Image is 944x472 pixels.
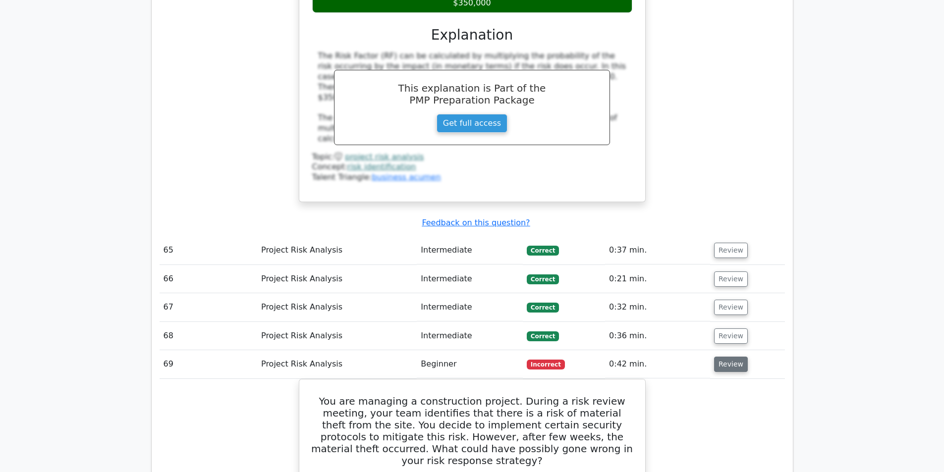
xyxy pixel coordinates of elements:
span: Incorrect [527,360,565,369]
button: Review [714,243,748,258]
td: 66 [160,265,258,293]
button: Review [714,300,748,315]
td: Beginner [417,350,523,378]
td: Intermediate [417,322,523,350]
div: Topic: [312,152,632,162]
td: 69 [160,350,258,378]
td: 0:32 min. [605,293,710,321]
td: 0:21 min. [605,265,710,293]
td: Intermediate [417,293,523,321]
span: Correct [527,303,559,313]
span: Correct [527,331,559,341]
div: The Risk Factor (RF) can be calculated by multiplying the probability of the risk occurring by th... [318,51,626,144]
div: Concept: [312,162,632,172]
td: Project Risk Analysis [257,293,417,321]
td: 0:37 min. [605,236,710,264]
td: 68 [160,322,258,350]
td: Intermediate [417,236,523,264]
td: Project Risk Analysis [257,236,417,264]
td: Project Risk Analysis [257,265,417,293]
a: Get full access [437,114,507,133]
td: Intermediate [417,265,523,293]
h3: Explanation [318,27,626,44]
button: Review [714,328,748,344]
td: 0:42 min. [605,350,710,378]
span: Correct [527,274,559,284]
a: business acumen [372,172,441,182]
a: risk identification [347,162,416,171]
h5: You are managing a construction project. During a risk review meeting, your team identifies that ... [311,395,633,467]
a: Feedback on this question? [422,218,530,227]
td: Project Risk Analysis [257,350,417,378]
button: Review [714,271,748,287]
td: Project Risk Analysis [257,322,417,350]
div: Talent Triangle: [312,152,632,183]
button: Review [714,357,748,372]
td: 0:36 min. [605,322,710,350]
td: 67 [160,293,258,321]
a: project risk analysis [345,152,424,161]
span: Correct [527,246,559,256]
td: 65 [160,236,258,264]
